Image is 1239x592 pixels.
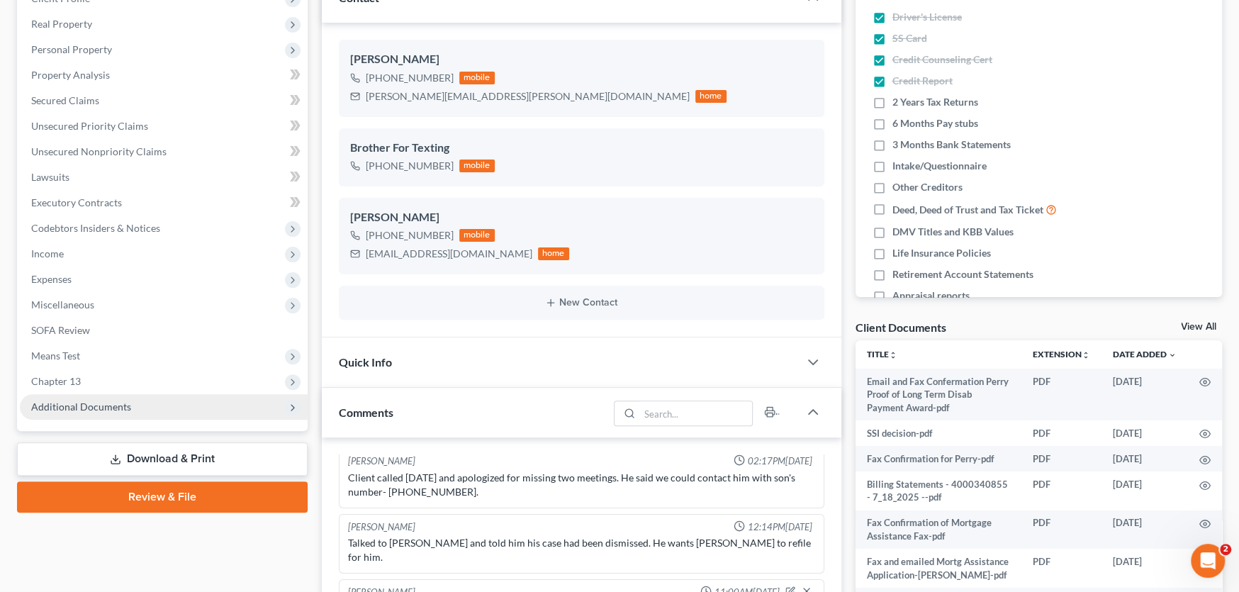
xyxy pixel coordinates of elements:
[31,18,92,30] span: Real Property
[856,320,946,335] div: Client Documents
[856,420,1022,446] td: SSI decision-pdf
[339,355,392,369] span: Quick Info
[892,52,992,67] span: Credit Counseling Cert
[31,196,122,208] span: Executory Contracts
[867,349,897,359] a: Titleunfold_more
[1021,446,1101,471] td: PDF
[1021,420,1101,446] td: PDF
[459,72,495,84] div: mobile
[20,164,308,190] a: Lawsuits
[20,113,308,139] a: Unsecured Priority Claims
[350,297,813,308] button: New Contact
[31,145,167,157] span: Unsecured Nonpriority Claims
[20,88,308,113] a: Secured Claims
[459,229,495,242] div: mobile
[892,267,1033,281] span: Retirement Account Statements
[538,247,569,260] div: home
[348,454,415,468] div: [PERSON_NAME]
[748,454,812,468] span: 02:17PM[DATE]
[1101,471,1188,510] td: [DATE]
[348,471,815,499] div: Client called [DATE] and apologized for missing two meetings. He said we could contact him with s...
[366,247,532,261] div: [EMAIL_ADDRESS][DOMAIN_NAME]
[31,94,99,106] span: Secured Claims
[20,139,308,164] a: Unsecured Nonpriority Claims
[350,51,813,68] div: [PERSON_NAME]
[366,89,690,104] div: [PERSON_NAME][EMAIL_ADDRESS][PERSON_NAME][DOMAIN_NAME]
[892,159,987,173] span: Intake/Questionnaire
[459,160,495,172] div: mobile
[892,246,991,260] span: Life Insurance Policies
[1220,544,1231,555] span: 2
[892,10,962,24] span: Driver's License
[1101,369,1188,420] td: [DATE]
[856,510,1022,549] td: Fax Confirmation of Mortgage Assistance Fax-pdf
[1021,369,1101,420] td: PDF
[1082,351,1090,359] i: unfold_more
[639,401,752,425] input: Search...
[892,95,978,109] span: 2 Years Tax Returns
[366,71,454,85] div: [PHONE_NUMBER]
[892,74,953,88] span: Credit Report
[17,481,308,513] a: Review & File
[20,318,308,343] a: SOFA Review
[892,180,963,194] span: Other Creditors
[1191,544,1225,578] iframe: Intercom live chat
[1101,446,1188,471] td: [DATE]
[350,140,813,157] div: Brother For Texting
[892,289,970,303] span: Appraisal reports
[856,549,1022,588] td: Fax and emailed Mortg Assistance Application-[PERSON_NAME]-pdf
[20,190,308,216] a: Executory Contracts
[856,369,1022,420] td: Email and Fax Confermation Perry Proof of Long Term Disab Payment Award-pdf
[31,69,110,81] span: Property Analysis
[1021,549,1101,588] td: PDF
[748,520,812,534] span: 12:14PM[DATE]
[856,446,1022,471] td: Fax Confirmation for Perry-pdf
[31,222,160,234] span: Codebtors Insiders & Notices
[31,273,72,285] span: Expenses
[31,324,90,336] span: SOFA Review
[366,159,454,173] div: [PHONE_NUMBER]
[31,375,81,387] span: Chapter 13
[1033,349,1090,359] a: Extensionunfold_more
[1021,510,1101,549] td: PDF
[350,209,813,226] div: [PERSON_NAME]
[31,120,148,132] span: Unsecured Priority Claims
[31,401,131,413] span: Additional Documents
[31,350,80,362] span: Means Test
[31,298,94,311] span: Miscellaneous
[20,62,308,88] a: Property Analysis
[856,471,1022,510] td: Billing Statements - 4000340855 - 7_18_2025 --pdf
[1021,471,1101,510] td: PDF
[339,406,393,419] span: Comments
[31,43,112,55] span: Personal Property
[31,247,64,259] span: Income
[892,116,978,130] span: 6 Months Pay stubs
[889,351,897,359] i: unfold_more
[1101,510,1188,549] td: [DATE]
[31,171,69,183] span: Lawsuits
[1181,322,1216,332] a: View All
[348,536,815,564] div: Talked to [PERSON_NAME] and told him his case had been dismissed. He wants [PERSON_NAME] to refil...
[1113,349,1177,359] a: Date Added expand_more
[892,225,1014,239] span: DMV Titles and KBB Values
[1101,549,1188,588] td: [DATE]
[892,203,1043,217] span: Deed, Deed of Trust and Tax Ticket
[348,520,415,534] div: [PERSON_NAME]
[695,90,727,103] div: home
[366,228,454,242] div: [PHONE_NUMBER]
[1168,351,1177,359] i: expand_more
[1101,420,1188,446] td: [DATE]
[892,31,927,45] span: SS Card
[17,442,308,476] a: Download & Print
[892,138,1011,152] span: 3 Months Bank Statements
